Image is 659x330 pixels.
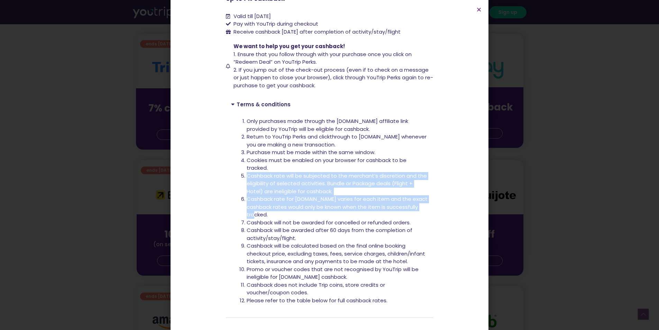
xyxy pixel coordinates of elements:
[226,112,433,318] div: Terms & conditions
[237,101,291,108] a: Terms & conditions
[247,133,428,149] li: Return to YouTrip Perks and clickthrough to [DOMAIN_NAME] whenever you are making a new transaction.
[247,242,428,266] li: Cashback will be calculated based on the final online booking checkout price, excluding taxes, fe...
[247,281,428,297] li: Cashback does not include Trip coins, store credits or voucher/coupon codes.
[247,157,428,172] li: Cookies must be enabled on your browser for cashback to be tracked.
[247,226,428,242] li: Cashback will be awarded after 60 days from the completion of activity/stay/flight.
[234,28,401,35] span: Receive cashback [DATE] after completion of activity/stay/flight
[234,12,271,20] span: Valid till [DATE]
[476,7,482,12] a: Close
[232,20,318,28] span: Pay with YouTrip during checkout
[247,297,428,305] li: Please refer to the table below for full cashback rates.
[247,266,428,281] li: Promo or voucher codes that are not recognised by YouTrip will be ineligible for [DOMAIN_NAME] ca...
[234,66,433,89] span: 2. If you jump out of the check-out process (even if to check on a message or just happen to clos...
[247,195,428,219] li: Cashback rate for [DOMAIN_NAME] varies for each item and the exact cashback rates would only be k...
[247,172,428,196] li: Cashback rate will be subjected to the merchant’s discretion and the eligibility of selected acti...
[247,117,428,133] li: Only purchases made through the [DOMAIN_NAME] affiliate link provided by YouTrip will be eligible...
[234,51,412,66] span: 1. Ensure that you follow through with your purchase once you click on “Redeem Deal” on YouTrip P...
[226,96,433,112] div: Terms & conditions
[234,43,345,50] span: We want to help you get your cashback!
[247,219,428,227] li: Cashback will not be awarded for cancelled or refunded orders.
[247,149,428,157] li: Purchase must be made within the same window.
